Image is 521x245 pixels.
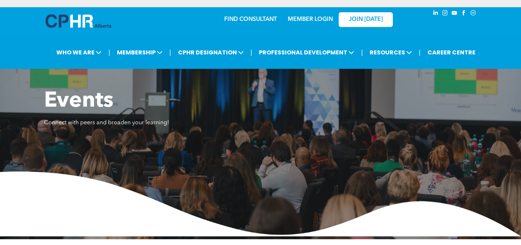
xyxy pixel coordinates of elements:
[251,45,252,60] li: |
[419,45,421,60] li: |
[469,9,477,19] a: Social network
[451,9,459,19] a: youtube
[45,14,111,28] img: A blue and white logo for cp alberta
[441,9,449,19] a: instagram
[460,9,468,19] a: facebook
[54,46,104,59] span: WHO WE ARE
[339,12,393,27] a: JOIN [DATE]
[288,17,333,22] a: MEMBER LOGIN
[115,46,165,59] span: MEMBERSHIP
[368,46,414,59] span: RESOURCES
[361,45,363,60] li: |
[108,45,110,60] li: |
[44,90,113,112] span: Events
[44,120,169,126] span: Connect with peers and broaden your learning!
[257,46,356,59] span: PROFESSIONAL DEVELOPMENT
[349,16,383,23] span: JOIN [DATE]
[425,46,478,59] a: CAREER CENTRE
[432,9,440,19] a: linkedin
[176,46,246,59] span: CPHR DESIGNATION
[224,17,277,22] a: FIND CONSULTANT
[169,45,171,60] li: |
